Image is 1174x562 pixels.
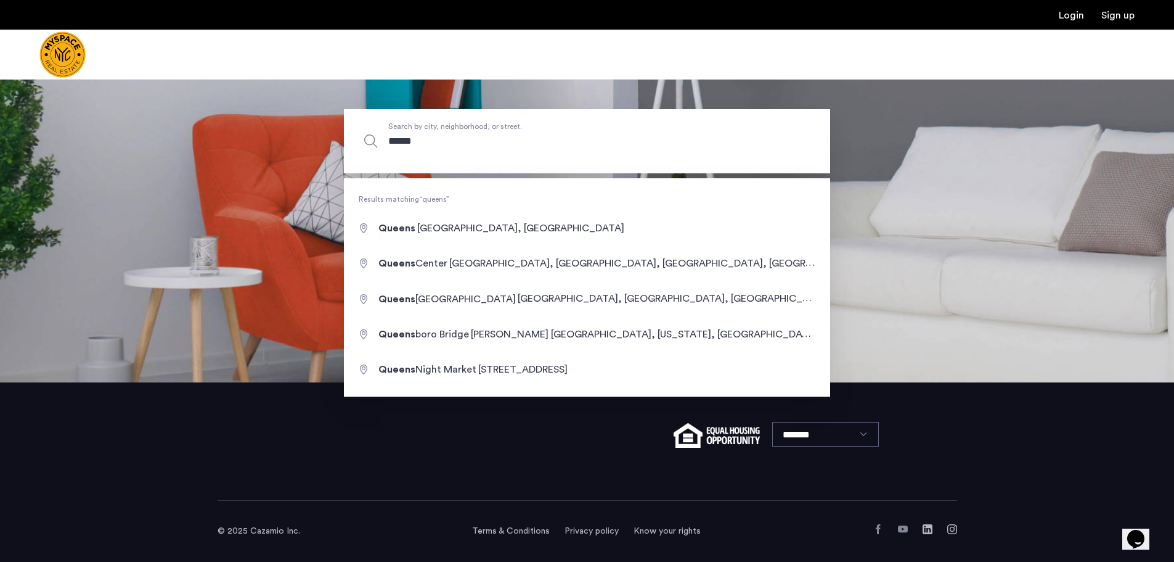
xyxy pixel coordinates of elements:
[218,527,300,535] span: © 2025 Cazamio Inc.
[39,31,86,78] img: logo
[344,193,830,205] span: Results matching
[344,109,830,173] input: Apartment Search
[1101,10,1135,20] a: Registration
[898,524,908,534] a: YouTube
[565,525,619,537] a: Privacy policy
[923,524,932,534] a: LinkedIn
[478,365,568,374] span: [STREET_ADDRESS]
[449,258,870,268] span: [GEOGRAPHIC_DATA], [GEOGRAPHIC_DATA], [GEOGRAPHIC_DATA], [GEOGRAPHIC_DATA]
[378,329,471,339] span: boro Bridge
[873,524,883,534] a: Facebook
[388,120,728,132] span: Search by city, neighborhood, or street.
[378,294,415,304] span: Queens
[1059,10,1084,20] a: Login
[378,329,415,339] span: Queens
[674,423,759,448] img: equal-housing.png
[378,365,415,374] span: Queens
[378,365,478,374] span: Night Market
[472,525,550,537] a: Terms and conditions
[634,525,701,537] a: Know your rights
[378,294,518,304] span: [GEOGRAPHIC_DATA]
[471,329,924,339] span: [PERSON_NAME] [GEOGRAPHIC_DATA], [US_STATE], [GEOGRAPHIC_DATA], [GEOGRAPHIC_DATA]
[378,258,415,268] span: Queens
[772,422,879,447] select: Language select
[947,524,957,534] a: Instagram
[419,196,449,203] q: queens
[378,223,415,233] span: Queens
[518,293,831,304] span: [GEOGRAPHIC_DATA], [GEOGRAPHIC_DATA], [GEOGRAPHIC_DATA]
[1122,513,1162,550] iframe: chat widget
[39,31,86,78] a: Cazamio Logo
[378,258,449,268] span: Center
[417,223,624,233] span: [GEOGRAPHIC_DATA], [GEOGRAPHIC_DATA]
